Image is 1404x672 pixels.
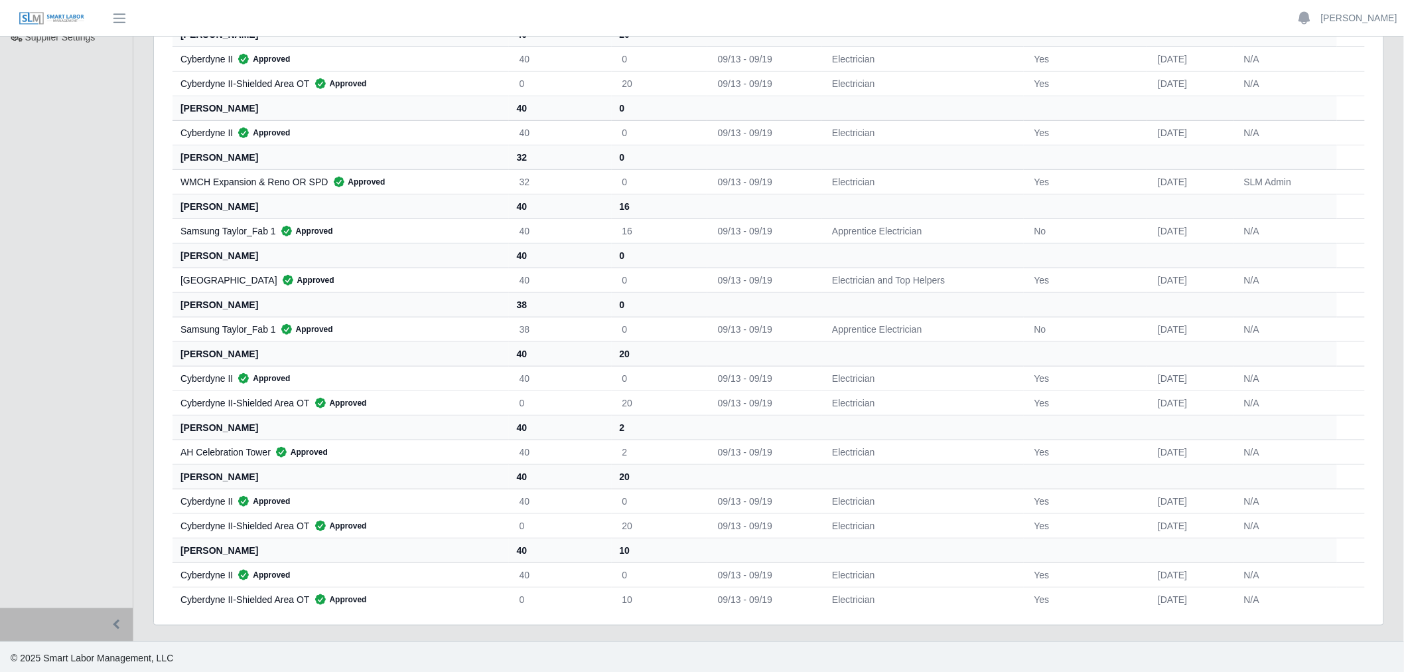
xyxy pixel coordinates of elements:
[707,317,821,341] td: 09/13 - 09/19
[707,71,821,96] td: 09/13 - 09/19
[233,495,290,508] span: Approved
[277,274,334,287] span: Approved
[509,46,612,71] td: 40
[1233,562,1337,587] td: N/A
[1147,562,1233,587] td: [DATE]
[821,120,1023,145] td: Electrician
[1233,46,1337,71] td: N/A
[233,126,290,139] span: Approved
[612,317,707,341] td: 0
[276,323,333,336] span: Approved
[821,366,1023,390] td: Electrician
[612,46,707,71] td: 0
[707,587,821,612] td: 09/13 - 09/19
[707,440,821,464] td: 09/13 - 09/19
[1233,513,1337,538] td: N/A
[612,120,707,145] td: 0
[707,513,821,538] td: 09/13 - 09/19
[1147,120,1233,145] td: [DATE]
[509,194,612,218] th: 40
[1147,46,1233,71] td: [DATE]
[1024,317,1148,341] td: No
[1024,120,1148,145] td: Yes
[180,224,498,238] div: Samsung Taylor_Fab 1
[310,593,367,606] span: Approved
[1024,513,1148,538] td: Yes
[1024,71,1148,96] td: Yes
[180,396,498,410] div: Cyberdyne II-Shielded Area OT
[509,268,612,292] td: 40
[1147,71,1233,96] td: [DATE]
[1024,587,1148,612] td: Yes
[1233,366,1337,390] td: N/A
[1233,71,1337,96] td: N/A
[173,145,509,169] th: [PERSON_NAME]
[180,568,498,582] div: Cyberdyne II
[612,513,707,538] td: 20
[173,341,509,366] th: [PERSON_NAME]
[821,71,1023,96] td: Electrician
[180,593,498,606] div: Cyberdyne II-Shielded Area OT
[233,52,290,66] span: Approved
[173,538,509,562] th: [PERSON_NAME]
[180,446,498,459] div: AH Celebration Tower
[509,390,612,415] td: 0
[1147,587,1233,612] td: [DATE]
[1147,218,1233,243] td: [DATE]
[612,587,707,612] td: 10
[707,218,821,243] td: 09/13 - 09/19
[707,366,821,390] td: 09/13 - 09/19
[180,323,498,336] div: Samsung Taylor_Fab 1
[180,77,498,90] div: Cyberdyne II-Shielded Area OT
[509,71,612,96] td: 0
[1024,46,1148,71] td: Yes
[612,292,707,317] th: 0
[173,243,509,268] th: [PERSON_NAME]
[1147,317,1233,341] td: [DATE]
[1024,562,1148,587] td: Yes
[1024,218,1148,243] td: No
[180,126,498,139] div: Cyberdyne II
[612,464,707,489] th: 20
[173,415,509,440] th: [PERSON_NAME]
[612,71,707,96] td: 20
[180,52,498,66] div: Cyberdyne II
[612,562,707,587] td: 0
[1233,390,1337,415] td: N/A
[509,562,612,587] td: 40
[612,390,707,415] td: 20
[1233,268,1337,292] td: N/A
[1024,440,1148,464] td: Yes
[821,268,1023,292] td: Electrician and Top Helpers
[612,218,707,243] td: 16
[509,120,612,145] td: 40
[821,587,1023,612] td: Electrician
[509,513,612,538] td: 0
[612,145,707,169] th: 0
[328,175,386,189] span: Approved
[707,390,821,415] td: 09/13 - 09/19
[233,372,290,385] span: Approved
[509,366,612,390] td: 40
[1233,169,1337,194] td: SLM Admin
[821,562,1023,587] td: Electrician
[821,513,1023,538] td: Electrician
[821,317,1023,341] td: Apprentice Electrician
[180,519,498,533] div: Cyberdyne II-Shielded Area OT
[612,415,707,440] th: 2
[1147,489,1233,513] td: [DATE]
[1233,218,1337,243] td: N/A
[1233,120,1337,145] td: N/A
[180,274,498,287] div: [GEOGRAPHIC_DATA]
[707,120,821,145] td: 09/13 - 09/19
[707,46,821,71] td: 09/13 - 09/19
[612,243,707,268] th: 0
[509,169,612,194] td: 32
[509,243,612,268] th: 40
[1024,366,1148,390] td: Yes
[509,587,612,612] td: 0
[707,169,821,194] td: 09/13 - 09/19
[11,653,173,663] span: © 2025 Smart Labor Management, LLC
[310,396,367,410] span: Approved
[612,268,707,292] td: 0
